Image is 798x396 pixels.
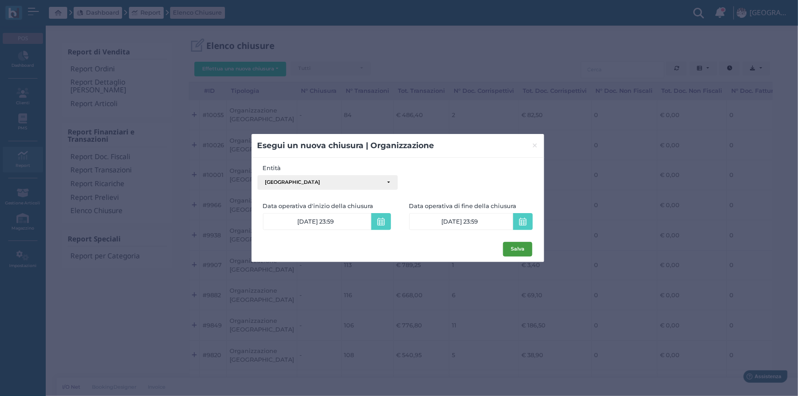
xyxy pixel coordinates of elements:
[257,175,398,190] button: [GEOGRAPHIC_DATA]
[263,202,398,210] label: Data operativa d'inizio della chiusura
[257,164,398,172] label: Entità
[27,7,60,14] span: Assistenza
[257,140,434,150] b: Esegui un nuova chiusura | Organizzazione
[503,242,532,257] button: Salva
[409,202,533,210] label: Data operativa di fine della chiusura
[531,139,538,151] span: ×
[265,179,383,186] div: [GEOGRAPHIC_DATA]
[297,218,334,225] span: [DATE] 23:59
[441,218,478,225] span: [DATE] 23:59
